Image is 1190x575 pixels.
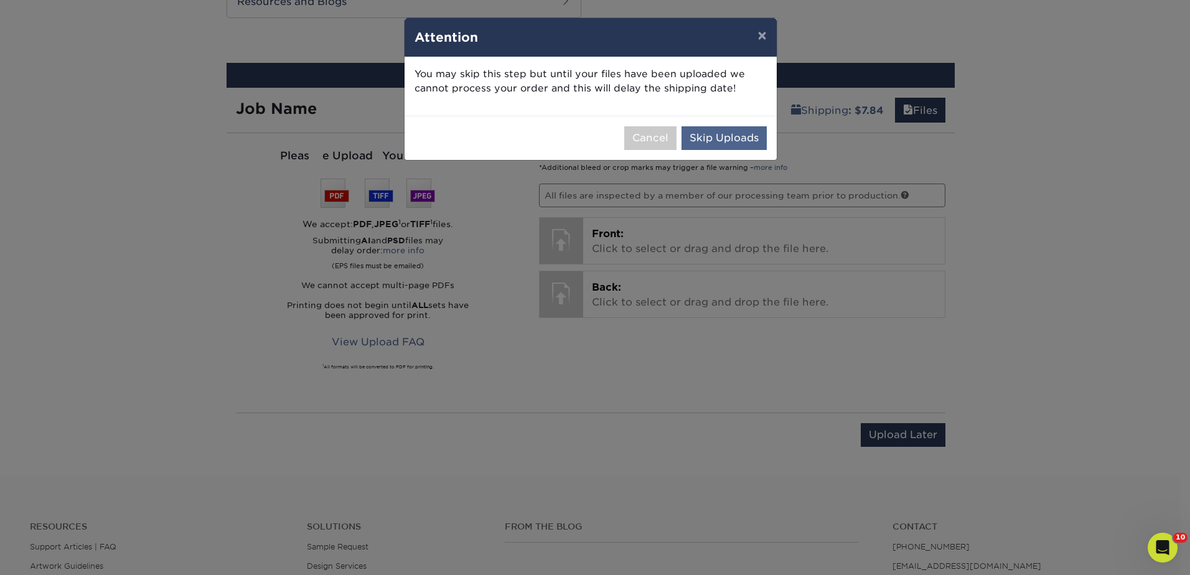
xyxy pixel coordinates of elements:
[624,126,677,150] button: Cancel
[682,126,767,150] button: Skip Uploads
[415,67,767,96] p: You may skip this step but until your files have been uploaded we cannot process your order and t...
[415,28,767,47] h4: Attention
[1173,533,1188,543] span: 10
[1148,533,1178,563] iframe: Intercom live chat
[747,18,776,53] button: ×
